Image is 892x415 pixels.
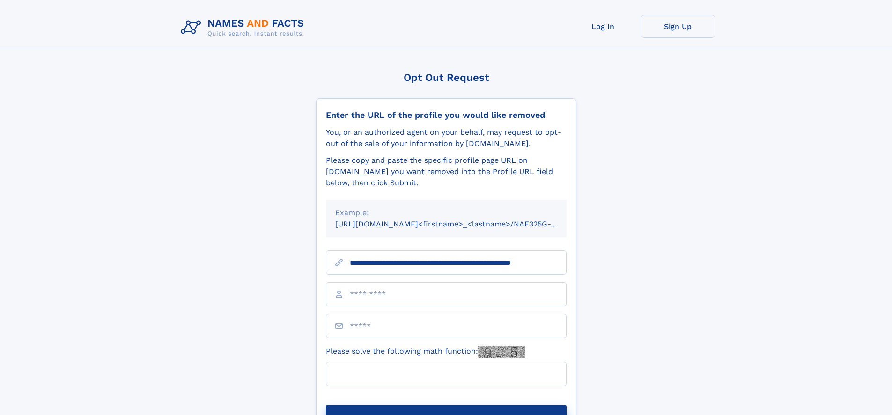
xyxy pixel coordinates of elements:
div: Example: [335,207,557,218]
a: Sign Up [641,15,715,38]
div: Enter the URL of the profile you would like removed [326,110,567,120]
div: You, or an authorized agent on your behalf, may request to opt-out of the sale of your informatio... [326,127,567,149]
label: Please solve the following math function: [326,346,525,358]
img: Logo Names and Facts [177,15,312,40]
div: Opt Out Request [316,72,576,83]
small: [URL][DOMAIN_NAME]<firstname>_<lastname>/NAF325G-xxxxxxxx [335,219,584,228]
div: Please copy and paste the specific profile page URL on [DOMAIN_NAME] you want removed into the Pr... [326,155,567,189]
a: Log In [566,15,641,38]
